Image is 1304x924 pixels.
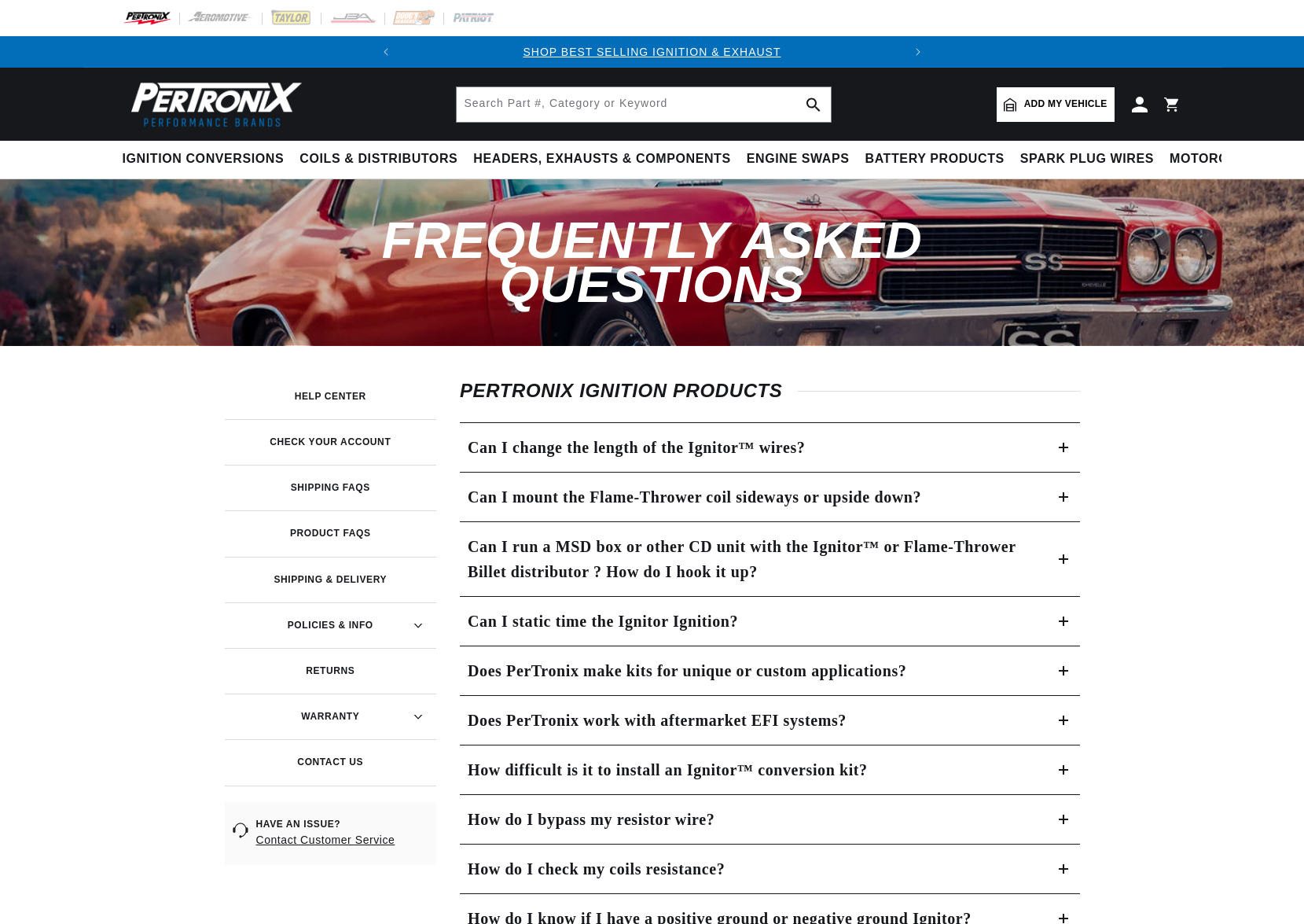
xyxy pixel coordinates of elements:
summary: Motorcycle [1162,141,1271,178]
h3: Check your account [270,438,391,446]
summary: Policies & Info [225,602,437,648]
a: Shipping & Delivery [225,557,437,602]
span: Add my vehicle [1024,97,1107,112]
a: Contact Us [225,739,437,785]
a: SHOP BEST SELLING IGNITION & EXHAUST [523,46,781,58]
h3: Does PerTronix work with aftermarket EFI systems? [468,708,847,733]
h3: Help Center [295,392,366,400]
img: Pertronix [123,77,303,131]
h3: Does PerTronix make kits for unique or custom applications? [468,658,906,683]
button: search button [796,87,831,122]
a: Shipping FAQs [225,465,437,510]
h3: Product FAQs [290,529,371,537]
summary: How difficult is it to install an Ignitor™ conversion kit? [460,745,1080,794]
summary: Does PerTronix work with aftermarket EFI systems? [460,696,1080,745]
h3: Can I mount the Flame-Thrower coil sideways or upside down? [468,484,921,510]
h3: Policies & Info [288,621,373,629]
summary: Spark Plug Wires [1012,141,1162,178]
a: Help Center [225,374,437,419]
span: Engine Swaps [747,151,850,167]
summary: Does PerTronix make kits for unique or custom applications? [460,646,1080,695]
span: Spark Plug Wires [1020,151,1154,167]
summary: Headers, Exhausts & Components [465,141,738,178]
h3: Can I static time the Ignitor Ignition? [468,609,738,634]
a: Check your account [225,419,437,465]
h3: Shipping FAQs [291,484,370,491]
a: Returns [225,648,437,694]
h3: Can I run a MSD box or other CD unit with the Ignitor™ or Flame-Thrower Billet distributor ? How ... [468,534,1041,584]
h3: Shipping & Delivery [274,576,387,583]
div: 1 of 2 [402,43,902,61]
summary: How do I check my coils resistance? [460,845,1080,893]
h3: Returns [306,667,354,675]
h3: How do I bypass my resistor wire? [468,807,714,832]
summary: Can I change the length of the Ignitor™ wires? [460,423,1080,472]
h3: Warranty [301,712,359,720]
button: Translation missing: en.sections.announcements.next_announcement [902,36,934,68]
summary: Can I mount the Flame-Thrower coil sideways or upside down? [460,473,1080,521]
span: Coils & Distributors [299,151,457,167]
summary: Engine Swaps [739,141,858,178]
h3: Contact Us [297,758,363,766]
summary: Warranty [225,694,437,739]
span: Pertronix Ignition Products [460,380,798,401]
a: Add my vehicle [997,87,1115,122]
summary: Can I run a MSD box or other CD unit with the Ignitor™ or Flame-Thrower Billet distributor ? How ... [460,522,1080,596]
a: Product FAQs [225,510,437,556]
span: Headers, Exhausts & Components [473,151,730,167]
summary: Battery Products [858,141,1012,178]
span: Ignition Conversions [123,151,285,167]
input: Search Part #, Category or Keyword [457,87,831,122]
summary: Ignition Conversions [123,141,292,178]
h3: How do I check my coils resistance? [468,856,725,882]
span: Frequently Asked Questions [382,212,922,312]
span: Motorcycle [1170,151,1263,167]
div: Announcement [402,43,902,61]
summary: Coils & Distributors [292,141,465,178]
summary: How do I bypass my resistor wire? [460,795,1080,844]
summary: Can I static time the Ignitor Ignition? [460,597,1080,646]
span: Battery Products [865,151,1005,167]
h3: Can I change the length of the Ignitor™ wires? [468,435,805,460]
slideshow-component: Translation missing: en.sections.announcements.announcement_bar [83,36,1221,68]
span: Have an issue? [256,818,429,831]
a: Contact Customer Service [256,830,429,849]
h3: How difficult is it to install an Ignitor™ conversion kit? [468,757,868,782]
button: Translation missing: en.sections.announcements.previous_announcement [370,36,402,68]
